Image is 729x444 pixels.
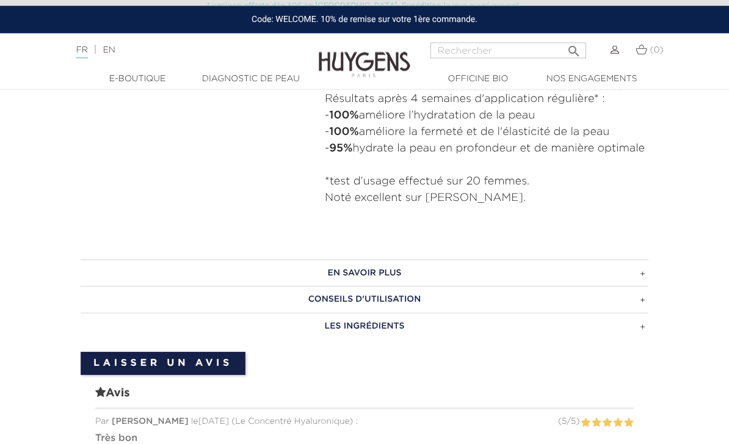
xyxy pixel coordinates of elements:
[325,108,648,125] li: - améliore l’hydratation de la peau
[95,416,634,429] div: Par le [DATE] ( ) :
[591,416,601,431] label: 2
[623,416,634,431] label: 5
[95,385,634,410] span: Avis
[613,416,623,431] label: 4
[558,416,579,429] div: ( / )
[76,46,87,59] a: FR
[319,32,410,79] img: Huygens
[567,40,581,55] i: 
[70,43,294,57] div: |
[329,144,352,155] strong: 95%
[650,46,663,54] span: (0)
[81,286,648,313] a: CONSEILS D'UTILISATION
[95,434,137,444] strong: Très bon
[81,73,194,86] a: E-Boutique
[325,174,648,191] p: *test d’usage effectué sur 20 femmes.
[329,111,358,122] strong: 100%
[562,418,567,426] span: 5
[81,260,648,287] a: EN SAVOIR PLUS
[325,125,648,141] li: - améliore la fermeté et de l'élasticité de la peau
[430,43,586,59] input: Rechercher
[194,73,308,86] a: Diagnostic de peau
[235,418,349,426] span: Le Concentré Hyaluronique
[563,39,585,56] button: 
[81,313,648,340] a: LES INGRÉDIENTS
[571,418,576,426] span: 5
[81,352,245,376] a: Laisser un avis
[329,127,358,138] strong: 100%
[580,416,590,431] label: 1
[535,73,648,86] a: Nos engagements
[325,141,648,158] li: - hydrate la peau en profondeur et de manière optimale
[325,92,648,108] p: Résultats après 4 semaines d'application régulière* :
[421,73,535,86] a: Officine Bio
[602,416,612,431] label: 3
[325,191,648,207] p: Noté excellent sur [PERSON_NAME].
[112,418,189,426] span: [PERSON_NAME]
[103,46,115,54] a: EN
